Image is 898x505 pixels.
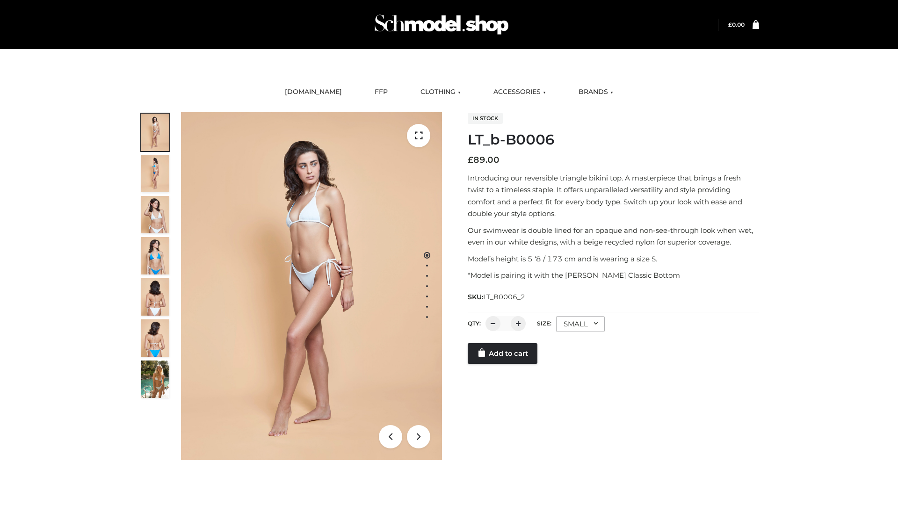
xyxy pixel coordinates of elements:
[537,320,551,327] label: Size:
[181,112,442,460] img: LT_b-B0006
[468,253,759,265] p: Model’s height is 5 ‘8 / 173 cm and is wearing a size S.
[728,21,745,28] a: £0.00
[278,82,349,102] a: [DOMAIN_NAME]
[141,196,169,233] img: ArielClassicBikiniTop_CloudNine_AzureSky_OW114ECO_3-scaled.jpg
[468,155,500,165] bdi: 89.00
[468,113,503,124] span: In stock
[368,82,395,102] a: FFP
[141,361,169,398] img: Arieltop_CloudNine_AzureSky2.jpg
[413,82,468,102] a: CLOTHING
[468,172,759,220] p: Introducing our reversible triangle bikini top. A masterpiece that brings a fresh twist to a time...
[468,131,759,148] h1: LT_b-B0006
[483,293,525,301] span: LT_B0006_2
[728,21,745,28] bdi: 0.00
[141,114,169,151] img: ArielClassicBikiniTop_CloudNine_AzureSky_OW114ECO_1-scaled.jpg
[468,269,759,281] p: *Model is pairing it with the [PERSON_NAME] Classic Bottom
[572,82,620,102] a: BRANDS
[141,319,169,357] img: ArielClassicBikiniTop_CloudNine_AzureSky_OW114ECO_8-scaled.jpg
[468,343,537,364] a: Add to cart
[486,82,553,102] a: ACCESSORIES
[468,291,526,303] span: SKU:
[468,320,481,327] label: QTY:
[468,224,759,248] p: Our swimwear is double lined for an opaque and non-see-through look when wet, even in our white d...
[468,155,473,165] span: £
[371,6,512,43] img: Schmodel Admin 964
[728,21,732,28] span: £
[141,155,169,192] img: ArielClassicBikiniTop_CloudNine_AzureSky_OW114ECO_2-scaled.jpg
[141,237,169,274] img: ArielClassicBikiniTop_CloudNine_AzureSky_OW114ECO_4-scaled.jpg
[556,316,605,332] div: SMALL
[141,278,169,316] img: ArielClassicBikiniTop_CloudNine_AzureSky_OW114ECO_7-scaled.jpg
